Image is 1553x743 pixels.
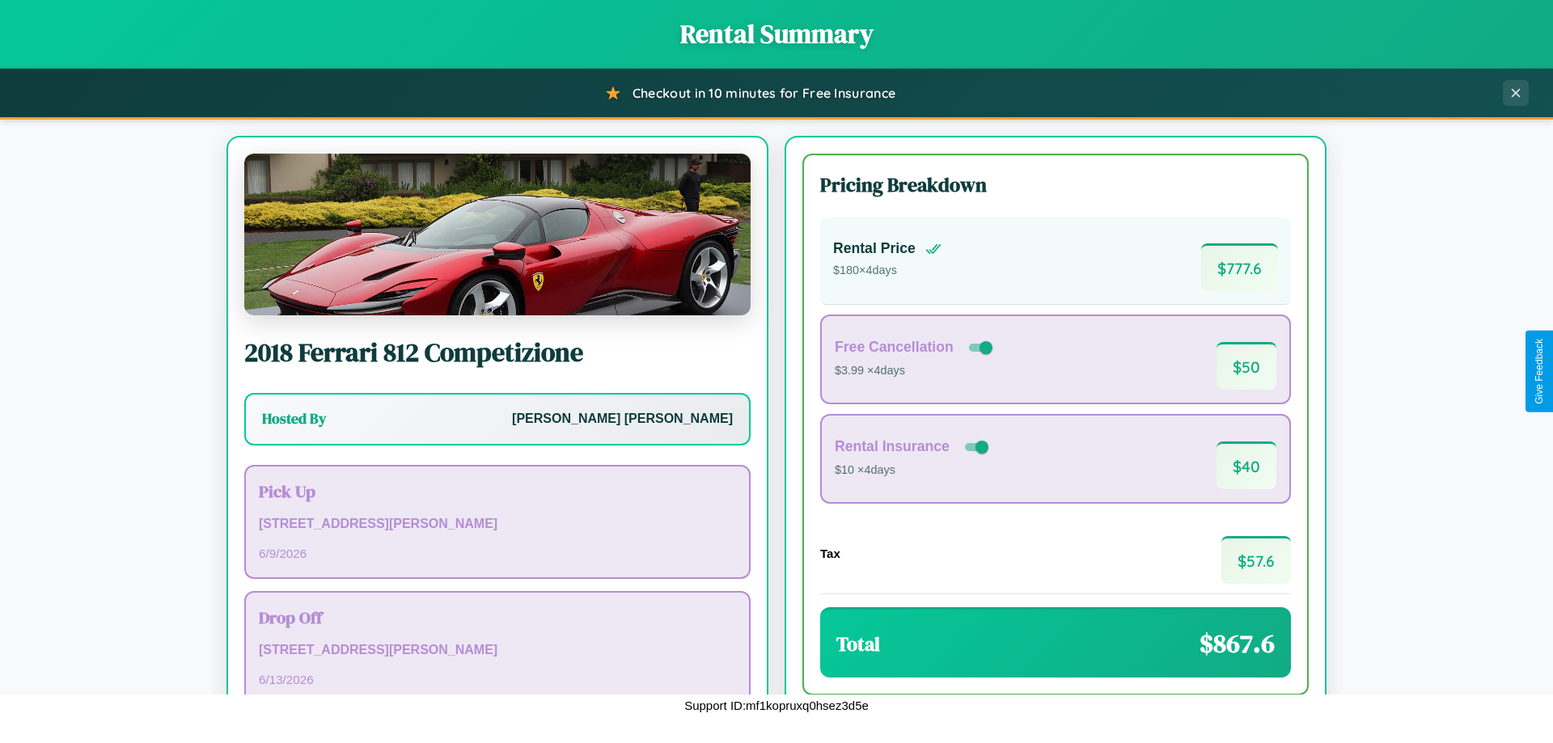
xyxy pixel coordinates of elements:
[820,547,840,560] h4: Tax
[833,240,916,257] h4: Rental Price
[259,639,736,662] p: [STREET_ADDRESS][PERSON_NAME]
[835,339,954,356] h4: Free Cancellation
[1217,342,1276,390] span: $ 50
[820,171,1291,198] h3: Pricing Breakdown
[1200,626,1275,661] span: $ 867.6
[1534,339,1545,404] div: Give Feedback
[259,513,736,536] p: [STREET_ADDRESS][PERSON_NAME]
[16,16,1537,52] h1: Rental Summary
[633,85,895,101] span: Checkout in 10 minutes for Free Insurance
[259,542,736,564] p: 6 / 9 / 2026
[1217,441,1276,489] span: $ 40
[512,407,733,431] p: [PERSON_NAME] [PERSON_NAME]
[684,694,869,716] p: Support ID: mf1kopruxq0hsez3d5e
[835,361,996,382] p: $3.99 × 4 days
[1201,243,1278,291] span: $ 777.6
[835,438,950,455] h4: Rental Insurance
[259,606,736,629] h3: Drop Off
[1221,536,1291,584] span: $ 57.6
[259,479,736,503] h3: Pick Up
[244,335,751,370] h2: 2018 Ferrari 812 Competizione
[836,631,880,657] h3: Total
[259,669,736,690] p: 6 / 13 / 2026
[262,409,326,428] h3: Hosted By
[244,154,751,315] img: Ferrari 812 Competizione
[835,460,992,481] p: $10 × 4 days
[833,260,942,281] p: $ 180 × 4 days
